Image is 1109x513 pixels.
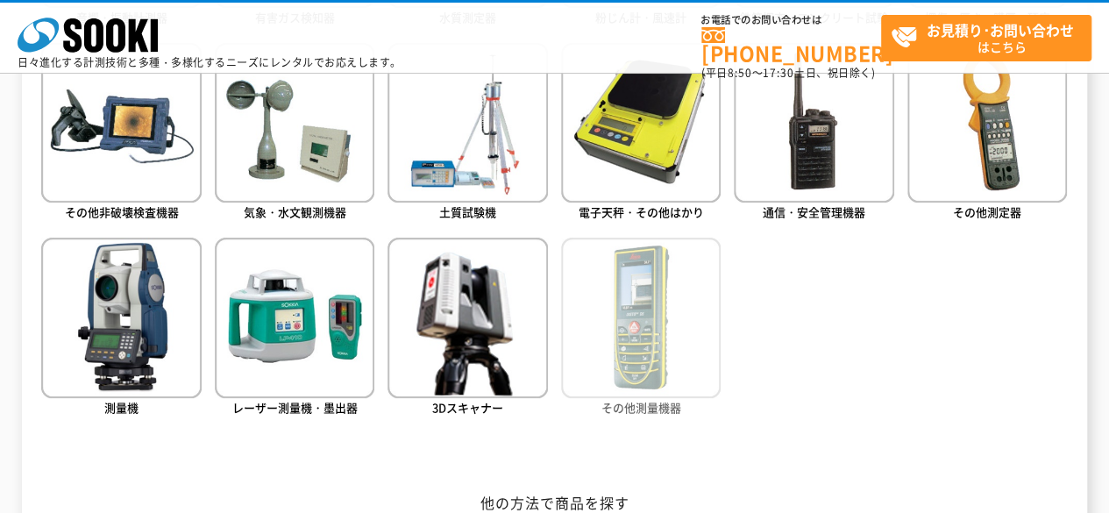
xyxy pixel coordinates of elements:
[387,43,547,203] img: 土質試験機
[728,65,752,81] span: 8:50
[701,65,875,81] span: (平日 ～ 土日、祝日除く)
[215,43,374,203] img: 気象・水文観測機器
[601,399,681,416] span: その他測量機器
[579,203,704,220] span: 電子天秤・その他はかり
[65,203,179,220] span: その他非破壊検査機器
[881,15,1091,61] a: お見積り･お問い合わせはこちら
[701,27,881,63] a: [PHONE_NUMBER]
[561,238,721,397] img: その他測量機器
[439,203,496,220] span: 土質試験機
[41,494,1067,512] h2: 他の方法で商品を探す
[215,43,374,224] a: 気象・水文観測機器
[18,57,402,68] p: 日々進化する計測技術と多種・多様化するニーズにレンタルでお応えします。
[232,399,358,416] span: レーザー測量機・墨出器
[763,203,865,220] span: 通信・安全管理機器
[41,43,201,203] img: その他非破壊検査機器
[41,238,201,419] a: 測量機
[763,65,794,81] span: 17:30
[104,399,139,416] span: 測量機
[432,399,503,416] span: 3Dスキャナー
[41,43,201,224] a: その他非破壊検査機器
[215,238,374,397] img: レーザー測量機・墨出器
[387,238,547,397] img: 3Dスキャナー
[907,43,1067,224] a: その他測定器
[734,43,893,224] a: 通信・安全管理機器
[215,238,374,419] a: レーザー測量機・墨出器
[907,43,1067,203] img: その他測定器
[927,19,1074,40] strong: お見積り･お問い合わせ
[701,15,881,25] span: お電話でのお問い合わせは
[561,43,721,224] a: 電子天秤・その他はかり
[387,43,547,224] a: 土質試験機
[561,238,721,419] a: その他測量機器
[891,16,1091,60] span: はこちら
[561,43,721,203] img: 電子天秤・その他はかり
[244,203,346,220] span: 気象・水文観測機器
[734,43,893,203] img: 通信・安全管理機器
[41,238,201,397] img: 測量機
[953,203,1021,220] span: その他測定器
[387,238,547,419] a: 3Dスキャナー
